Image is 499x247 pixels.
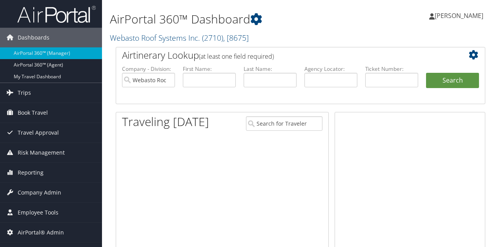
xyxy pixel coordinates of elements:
[18,143,65,162] span: Risk Management
[18,223,64,242] span: AirPortal® Admin
[435,11,483,20] span: [PERSON_NAME]
[183,65,236,73] label: First Name:
[223,32,249,43] span: , [ 8675 ]
[18,203,58,222] span: Employee Tools
[199,52,274,61] span: (at least one field required)
[244,65,297,73] label: Last Name:
[110,32,249,43] a: Webasto Roof Systems Inc.
[18,163,44,182] span: Reporting
[426,73,479,88] button: Search
[304,65,357,73] label: Agency Locator:
[18,183,61,202] span: Company Admin
[18,28,49,47] span: Dashboards
[122,49,448,62] h2: Airtinerary Lookup
[110,11,364,27] h1: AirPortal 360™ Dashboard
[365,65,418,73] label: Ticket Number:
[429,4,491,27] a: [PERSON_NAME]
[246,116,323,131] input: Search for Traveler
[17,5,96,23] img: airportal-logo.png
[122,114,209,130] h1: Traveling [DATE]
[18,83,31,103] span: Trips
[18,103,48,123] span: Book Travel
[122,65,175,73] label: Company - Division:
[202,32,223,43] span: ( 2710 )
[18,123,59,142] span: Travel Approval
